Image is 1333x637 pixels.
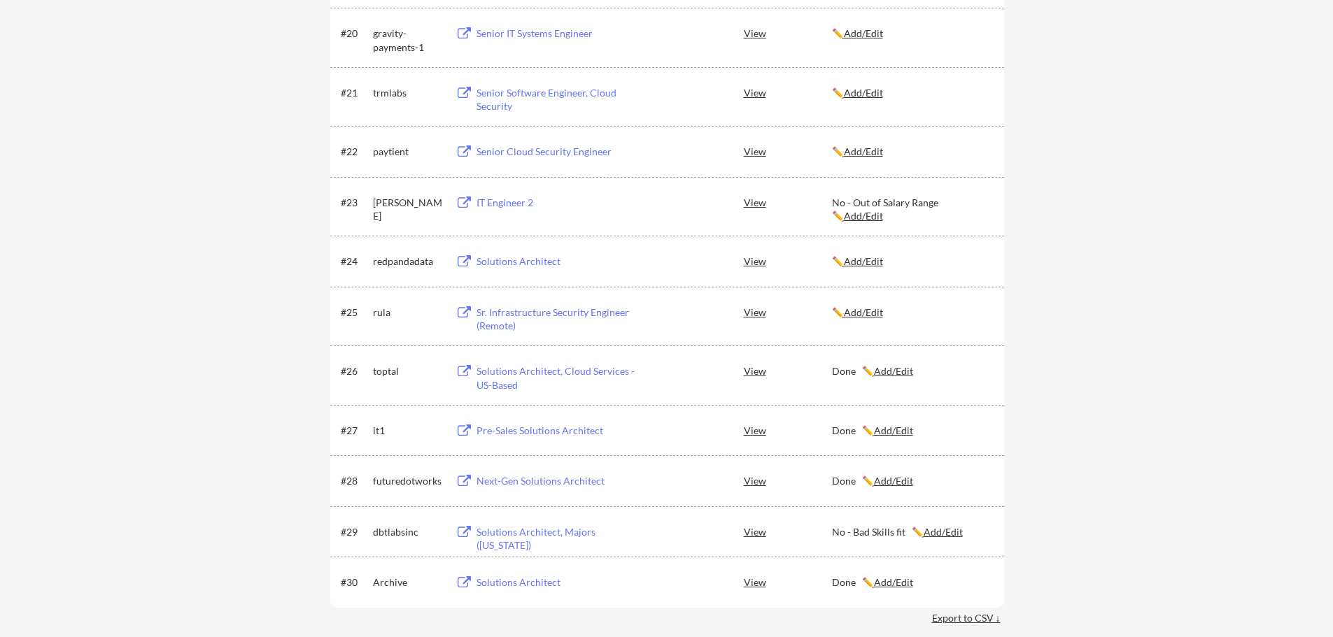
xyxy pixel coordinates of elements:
div: ✏️ [832,145,992,159]
div: Senior Software Engineer, Cloud Security [477,86,650,113]
div: View [744,20,832,45]
div: #22 [341,145,368,159]
div: Done ✏️ [832,575,992,589]
div: redpandadata [373,255,443,269]
div: gravity-payments-1 [373,27,443,54]
div: #20 [341,27,368,41]
div: Solutions Architect [477,575,650,589]
div: #30 [341,575,368,589]
div: No - Out of Salary Range ✏️ [832,196,992,223]
div: Done ✏️ [832,474,992,488]
div: Senior Cloud Security Engineer [477,145,650,159]
div: #23 [341,196,368,210]
u: Add/Edit [874,576,913,588]
div: toptal [373,364,443,378]
u: Add/Edit [924,526,963,538]
div: Next-Gen Solutions Architect [477,474,650,488]
div: [PERSON_NAME] [373,196,443,223]
u: Add/Edit [844,27,883,39]
div: Solutions Architect [477,255,650,269]
div: Done ✏️ [832,424,992,438]
div: #25 [341,306,368,320]
div: ✏️ [832,255,992,269]
u: Add/Edit [844,255,883,267]
div: View [744,299,832,324]
u: Add/Edit [844,87,883,99]
div: #24 [341,255,368,269]
div: View [744,569,832,594]
div: View [744,519,832,544]
div: Senior IT Systems Engineer [477,27,650,41]
div: dbtlabsinc [373,525,443,539]
div: No - Bad Skills fit ✏️ [832,525,992,539]
u: Add/Edit [874,365,913,377]
div: #28 [341,474,368,488]
div: ✏️ [832,306,992,320]
div: futuredotworks [373,474,443,488]
div: #21 [341,86,368,100]
div: Sr. Infrastructure Security Engineer (Remote) [477,306,650,333]
div: Pre-Sales Solutions Architect [477,424,650,438]
div: ✏️ [832,86,992,100]
u: Add/Edit [874,424,913,436]
div: View [744,80,832,105]
div: it1 [373,424,443,438]
div: paytient [373,145,443,159]
div: View [744,417,832,443]
div: rula [373,306,443,320]
u: Add/Edit [844,210,883,222]
div: trmlabs [373,86,443,100]
div: #26 [341,364,368,378]
div: ✏️ [832,27,992,41]
div: IT Engineer 2 [477,196,650,210]
div: View [744,138,832,164]
div: View [744,248,832,273]
div: Export to CSV ↓ [932,611,1004,625]
div: Solutions Architect, Majors ([US_STATE]) [477,525,650,552]
div: Done ✏️ [832,364,992,378]
div: View [744,358,832,383]
u: Add/Edit [844,306,883,318]
div: Archive [373,575,443,589]
div: View [744,189,832,215]
u: Add/Edit [874,475,913,487]
div: Solutions Architect, Cloud Services - US-Based [477,364,650,392]
div: #27 [341,424,368,438]
u: Add/Edit [844,145,883,157]
div: #29 [341,525,368,539]
div: View [744,468,832,493]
